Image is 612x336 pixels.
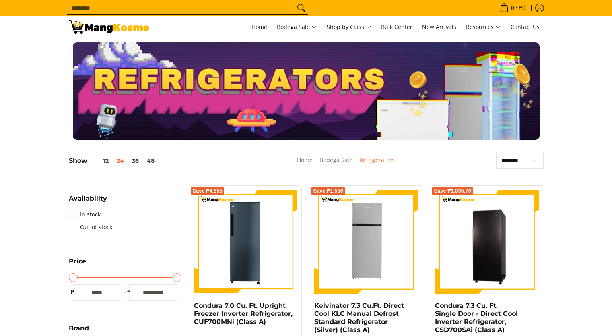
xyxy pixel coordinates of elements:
[69,157,159,165] h5: Show
[238,155,453,173] nav: Breadcrumbs
[69,208,101,221] a: In stock
[194,190,298,294] img: Condura 7.0 Cu. Ft. Upright Freezer Inverter Refrigerator, CUF700MNi (Class A)
[128,158,143,164] button: 36
[517,5,527,11] span: ₱0
[193,189,223,193] span: Save ₱4,555
[434,189,471,193] span: Save ₱1,835.70
[113,158,128,164] button: 24
[69,195,107,202] span: Availability
[69,325,89,332] span: Brand
[157,16,544,38] nav: Main Menu
[497,4,528,12] span: •
[422,23,456,31] span: New Arrivals
[314,302,404,334] a: Kelvinator 7.3 Cu.Ft. Direct Cool KLC Manual Defrost Standard Refrigerator (Silver) (Class A)
[314,190,418,294] img: Kelvinator 7.3 Cu.Ft. Direct Cool KLC Manual Defrost Standard Refrigerator (Silver) (Class A)
[313,189,343,193] span: Save ₱1,556
[295,2,308,14] button: Search
[69,288,77,296] span: ₱
[69,195,107,208] summary: Open
[69,258,86,265] span: Price
[69,258,86,271] summary: Open
[277,22,317,32] span: Bodega Sale
[194,302,293,326] a: Condura 7.0 Cu. Ft. Upright Freezer Inverter Refrigerator, CUF700MNi (Class A)
[297,156,313,164] a: Home
[247,16,271,38] a: Home
[143,158,159,164] button: 48
[323,16,375,38] a: Shop by Class
[418,16,460,38] a: New Arrivals
[377,16,416,38] a: Bulk Center
[69,20,149,34] img: Bodega Sale Refrigerator l Mang Kosme: Home Appliances Warehouse Sale
[507,16,544,38] a: Contact Us
[273,16,321,38] a: Bodega Sale
[319,156,352,164] a: Bodega Sale
[125,288,133,296] span: ₱
[462,16,505,38] a: Resources
[87,158,113,164] button: 12
[381,23,412,31] span: Bulk Center
[466,22,501,32] span: Resources
[359,156,395,164] a: Refrigerators
[510,5,515,11] span: 0
[435,302,518,334] a: Condura 7.3 Cu. Ft. Single Door - Direct Cool Inverter Refrigerator, CSD700SAi (Class A)
[511,23,540,31] span: Contact Us
[435,191,539,292] img: Condura 7.3 Cu. Ft. Single Door - Direct Cool Inverter Refrigerator, CSD700SAi (Class A)
[69,221,112,234] a: Out of stock
[251,23,267,31] span: Home
[327,22,371,32] span: Shop by Class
